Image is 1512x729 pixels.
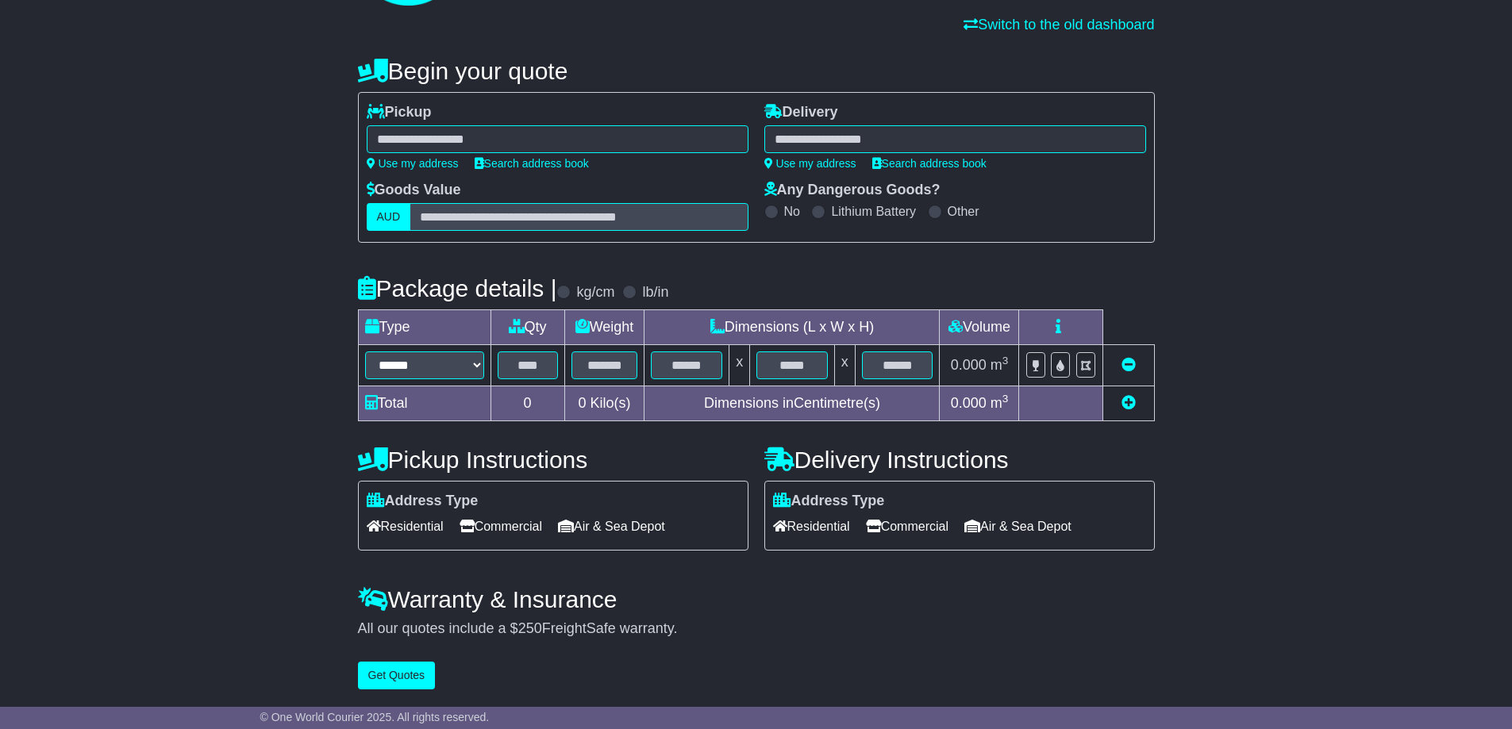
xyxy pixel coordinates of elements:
a: Add new item [1121,395,1136,411]
a: Remove this item [1121,357,1136,373]
button: Get Quotes [358,662,436,689]
a: Use my address [764,157,856,170]
a: Search address book [872,157,987,170]
span: Residential [367,514,444,539]
label: Delivery [764,104,838,121]
a: Search address book [475,157,589,170]
sup: 3 [1002,393,1009,405]
td: Total [358,386,491,421]
label: Address Type [367,493,479,510]
td: Qty [491,310,564,345]
label: Pickup [367,104,432,121]
sup: 3 [1002,355,1009,366]
span: Air & Sea Depot [558,514,665,539]
td: x [834,345,855,386]
td: Dimensions in Centimetre(s) [644,386,940,421]
span: 0.000 [951,395,987,411]
h4: Package details | [358,275,557,301]
label: Other [948,204,979,219]
label: Any Dangerous Goods? [764,182,941,199]
label: AUD [367,203,411,231]
span: 0.000 [951,357,987,373]
label: Address Type [773,493,885,510]
span: © One World Courier 2025. All rights reserved. [260,711,490,723]
label: No [784,204,800,219]
td: x [729,345,750,386]
td: Weight [564,310,644,345]
div: All our quotes include a $ FreightSafe warranty. [358,620,1155,638]
span: m [991,395,1009,411]
span: Air & Sea Depot [964,514,1071,539]
span: m [991,357,1009,373]
span: Commercial [866,514,948,539]
span: Residential [773,514,850,539]
label: kg/cm [576,284,614,301]
td: Volume [940,310,1019,345]
span: 0 [578,395,586,411]
label: Goods Value [367,182,461,199]
h4: Warranty & Insurance [358,586,1155,612]
h4: Pickup Instructions [358,447,748,473]
a: Use my address [367,157,459,170]
h4: Delivery Instructions [764,447,1155,473]
h4: Begin your quote [358,58,1155,84]
span: Commercial [460,514,542,539]
label: Lithium Battery [831,204,916,219]
label: lb/in [642,284,668,301]
span: 250 [518,620,542,636]
td: Kilo(s) [564,386,644,421]
td: 0 [491,386,564,421]
td: Type [358,310,491,345]
td: Dimensions (L x W x H) [644,310,940,345]
a: Switch to the old dashboard [964,17,1154,33]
